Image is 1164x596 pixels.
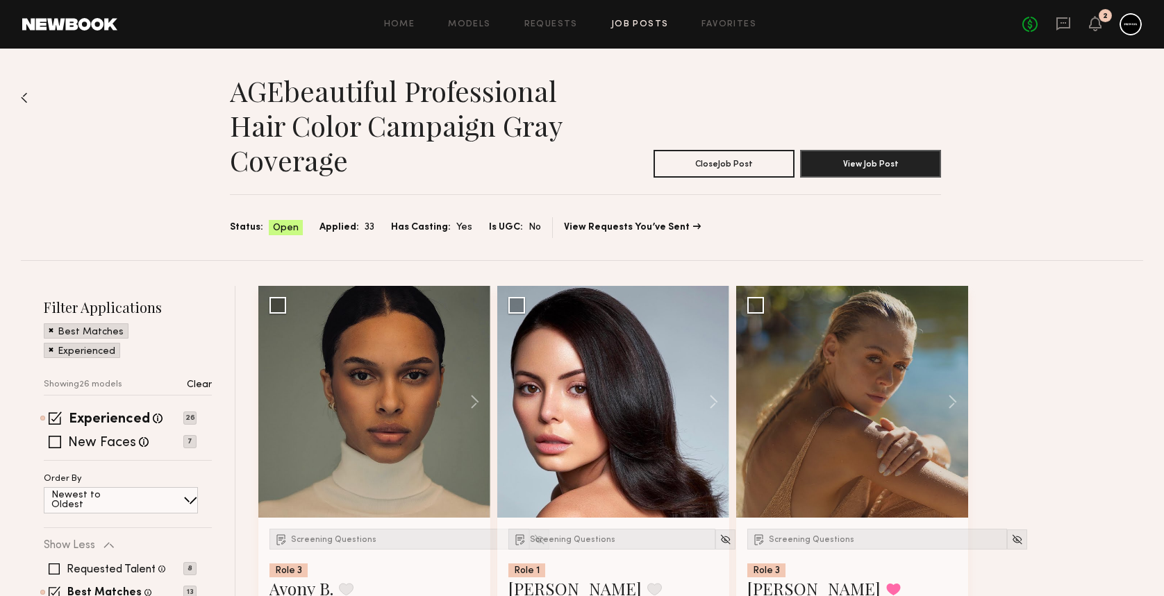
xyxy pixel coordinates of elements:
img: Submission Icon [752,532,766,546]
span: Yes [456,220,472,235]
span: Status: [230,220,263,235]
img: Unhide Model [1011,534,1023,545]
img: Submission Icon [274,532,288,546]
p: Best Matches [58,327,124,337]
span: Screening Questions [769,536,854,544]
h2: Filter Applications [44,298,212,316]
img: Unhide Model [720,534,731,545]
span: Applied: [319,220,359,235]
div: Role 3 [269,563,308,577]
span: Is UGC: [489,220,523,235]
p: Experienced [58,347,115,357]
button: View Job Post [800,150,941,178]
label: Requested Talent [67,564,156,575]
label: Experienced [69,413,150,427]
a: View Requests You’ve Sent [564,223,701,232]
span: Screening Questions [291,536,376,544]
div: Role 1 [508,563,545,577]
label: New Faces [68,436,136,450]
img: Submission Icon [513,532,527,546]
div: Role 3 [747,563,785,577]
p: 7 [183,435,197,448]
a: Requests [524,20,578,29]
p: Showing 26 models [44,380,122,389]
span: Screening Questions [530,536,615,544]
span: No [529,220,541,235]
h1: AGEbeautiful Professional Hair Color Campaign Gray Coverage [230,74,585,178]
a: Home [384,20,415,29]
a: Models [448,20,490,29]
p: 26 [183,411,197,425]
span: 33 [365,220,374,235]
img: Back to previous page [21,92,28,103]
p: Newest to Oldest [51,491,134,510]
a: Job Posts [611,20,669,29]
p: Order By [44,475,82,484]
span: Has Casting: [391,220,451,235]
p: 8 [183,562,197,575]
button: CloseJob Post [654,150,795,178]
p: Clear [187,380,212,390]
div: 2 [1103,12,1108,20]
p: Show Less [44,540,95,551]
span: Open [273,221,299,235]
a: Favorites [701,20,756,29]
